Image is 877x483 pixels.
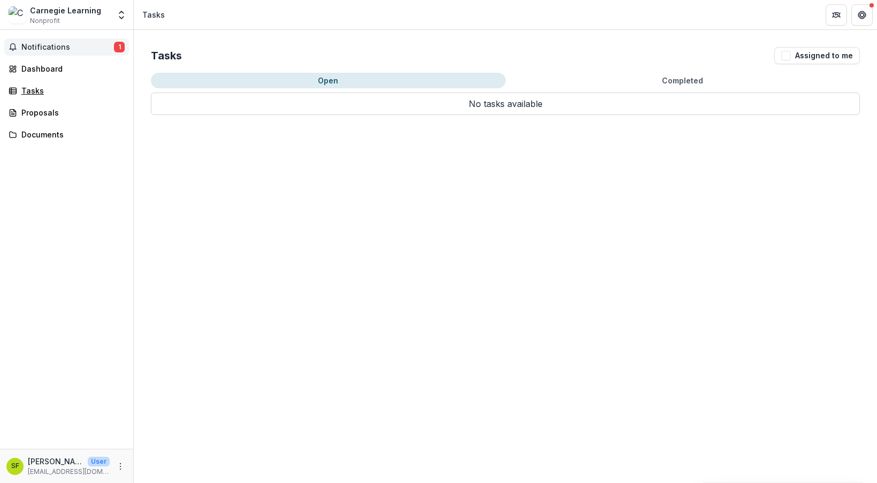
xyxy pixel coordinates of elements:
[21,63,120,74] div: Dashboard
[21,107,120,118] div: Proposals
[4,39,129,56] button: Notifications1
[151,93,860,115] p: No tasks available
[114,42,125,52] span: 1
[11,463,19,470] div: Stephen Fancsali
[28,467,110,477] p: [EMAIL_ADDRESS][DOMAIN_NAME]
[4,60,129,78] a: Dashboard
[4,82,129,99] a: Tasks
[30,5,101,16] div: Carnegie Learning
[138,7,169,22] nav: breadcrumb
[4,104,129,121] a: Proposals
[21,43,114,52] span: Notifications
[9,6,26,24] img: Carnegie Learning
[21,129,120,140] div: Documents
[506,73,860,88] button: Completed
[774,47,860,64] button: Assigned to me
[851,4,873,26] button: Get Help
[88,457,110,466] p: User
[4,126,129,143] a: Documents
[151,73,506,88] button: Open
[142,9,165,20] div: Tasks
[30,16,60,26] span: Nonprofit
[151,49,182,62] h2: Tasks
[826,4,847,26] button: Partners
[114,4,129,26] button: Open entity switcher
[28,456,83,467] p: [PERSON_NAME]
[21,85,120,96] div: Tasks
[114,460,127,473] button: More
